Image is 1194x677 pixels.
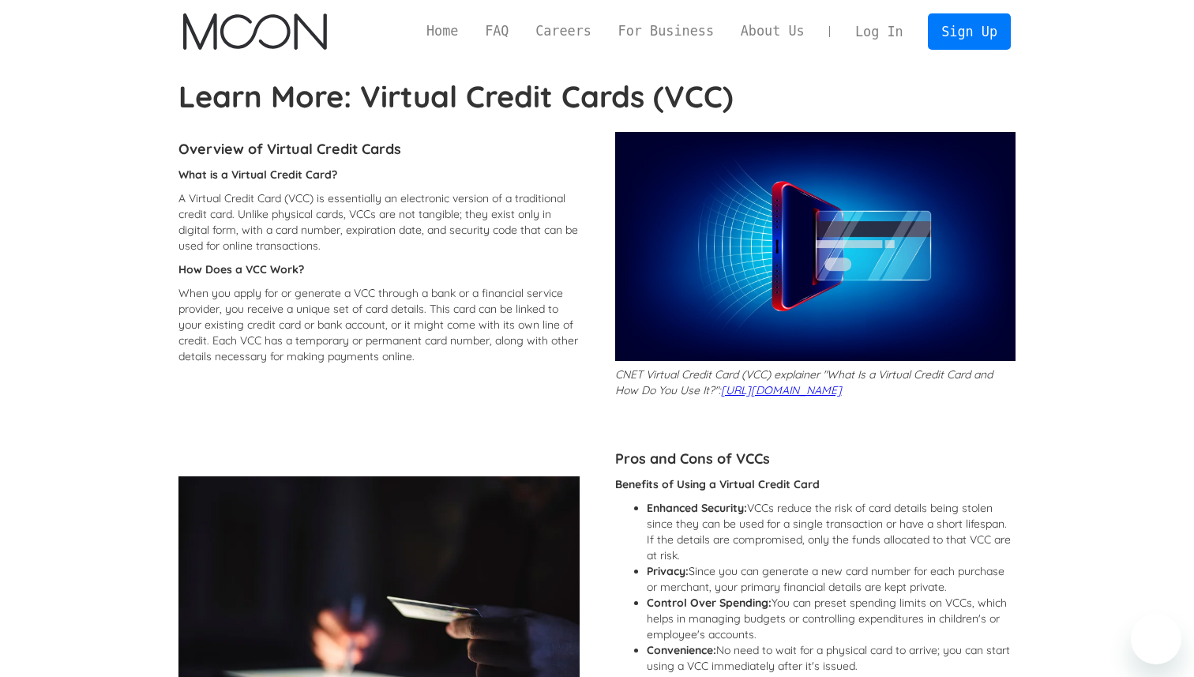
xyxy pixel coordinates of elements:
[178,140,580,159] h4: Overview of Virtual Credit Cards
[647,501,747,515] strong: Enhanced Security:
[647,563,1016,595] li: Since you can generate a new card number for each purchase or merchant, your primary financial de...
[615,477,820,491] strong: Benefits of Using a Virtual Credit Card
[647,564,689,578] strong: Privacy:
[178,262,304,276] strong: How Does a VCC Work?
[615,449,1016,468] h4: Pros and Cons of VCCs
[842,14,916,49] a: Log In
[1131,614,1181,664] iframe: Button to launch messaging window
[647,500,1016,563] li: VCCs reduce the risk of card details being stolen since they can be used for a single transaction...
[727,21,818,41] a: About Us
[178,77,734,115] strong: Learn More: Virtual Credit Cards (VCC)
[178,285,580,364] p: When you apply for or generate a VCC through a bank or a financial service provider, you receive ...
[471,21,522,41] a: FAQ
[178,190,580,254] p: A Virtual Credit Card (VCC) is essentially an electronic version of a traditional credit card. Un...
[647,643,716,657] strong: Convenience:
[647,596,772,610] strong: Control Over Spending:
[178,167,337,182] strong: What is a Virtual Credit Card?
[183,13,326,50] img: Moon Logo
[615,367,1016,398] p: CNET Virtual Credit Card (VCC) explainer "What Is a Virtual Credit Card and How Do You Use It?":
[721,383,842,397] a: [URL][DOMAIN_NAME]
[928,13,1010,49] a: Sign Up
[522,21,604,41] a: Careers
[647,595,1016,642] li: You can preset spending limits on VCCs, which helps in managing budgets or controlling expenditur...
[183,13,326,50] a: home
[647,642,1016,674] li: No need to wait for a physical card to arrive; you can start using a VCC immediately after it's i...
[605,21,727,41] a: For Business
[413,21,471,41] a: Home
